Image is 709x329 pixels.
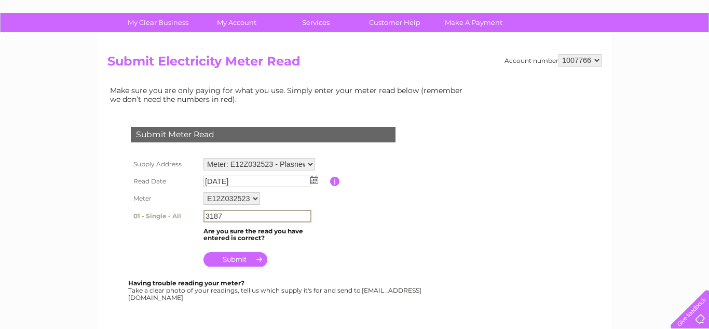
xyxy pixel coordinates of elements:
[110,6,601,50] div: Clear Business is a trading name of Verastar Limited (registered in [GEOGRAPHIC_DATA] No. 3667643...
[194,13,280,32] a: My Account
[675,44,699,52] a: Log out
[201,225,330,245] td: Are you sure the read you have entered is correct?
[128,173,201,190] th: Read Date
[330,177,340,186] input: Information
[131,127,396,142] div: Submit Meter Read
[273,13,359,32] a: Services
[581,44,612,52] a: Telecoms
[107,54,602,74] h2: Submit Electricity Meter Read
[128,280,423,301] div: Take a clear photo of your readings, tell us which supply it's for and send to [EMAIL_ADDRESS][DO...
[115,13,201,32] a: My Clear Business
[526,44,546,52] a: Water
[431,13,516,32] a: Make A Payment
[640,44,665,52] a: Contact
[552,44,575,52] a: Energy
[619,44,634,52] a: Blog
[128,207,201,225] th: 01 - Single - All
[505,54,602,67] div: Account number
[25,27,78,59] img: logo.png
[128,190,201,207] th: Meter
[128,279,244,287] b: Having trouble reading your meter?
[352,13,438,32] a: Customer Help
[310,176,318,184] img: ...
[513,5,585,18] a: 0333 014 3131
[107,84,471,106] td: Make sure you are only paying for what you use. Simply enter your meter read below (remember we d...
[128,155,201,173] th: Supply Address
[203,252,267,267] input: Submit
